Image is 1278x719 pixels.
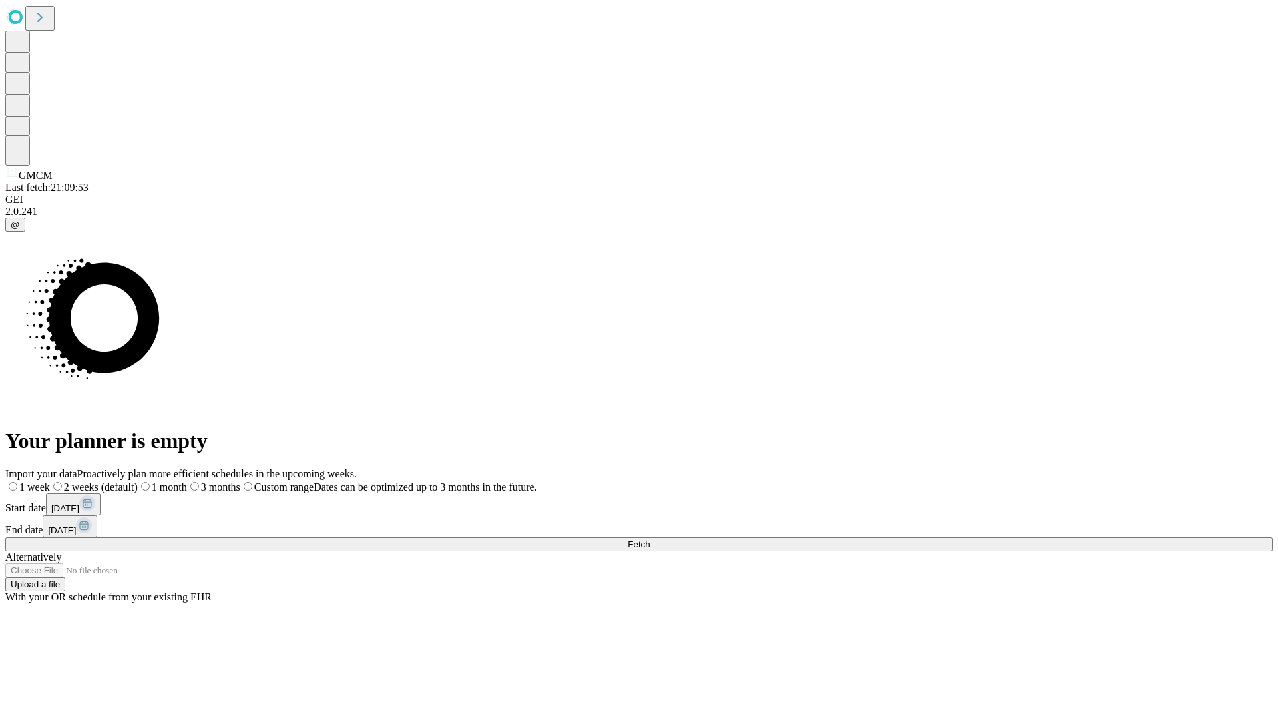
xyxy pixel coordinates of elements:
[5,194,1273,206] div: GEI
[5,206,1273,218] div: 2.0.241
[314,481,536,493] span: Dates can be optimized up to 3 months in the future.
[5,429,1273,453] h1: Your planner is empty
[5,537,1273,551] button: Fetch
[190,482,199,491] input: 3 months
[19,170,53,181] span: GMCM
[9,482,17,491] input: 1 week
[48,525,76,535] span: [DATE]
[5,468,77,479] span: Import your data
[53,482,62,491] input: 2 weeks (default)
[628,539,650,549] span: Fetch
[141,482,150,491] input: 1 month
[5,218,25,232] button: @
[5,515,1273,537] div: End date
[244,482,252,491] input: Custom rangeDates can be optimized up to 3 months in the future.
[19,481,50,493] span: 1 week
[5,551,61,563] span: Alternatively
[5,591,212,602] span: With your OR schedule from your existing EHR
[152,481,187,493] span: 1 month
[51,503,79,513] span: [DATE]
[64,481,138,493] span: 2 weeks (default)
[46,493,101,515] button: [DATE]
[5,182,89,193] span: Last fetch: 21:09:53
[43,515,97,537] button: [DATE]
[254,481,314,493] span: Custom range
[77,468,357,479] span: Proactively plan more efficient schedules in the upcoming weeks.
[5,577,65,591] button: Upload a file
[201,481,240,493] span: 3 months
[5,493,1273,515] div: Start date
[11,220,20,230] span: @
